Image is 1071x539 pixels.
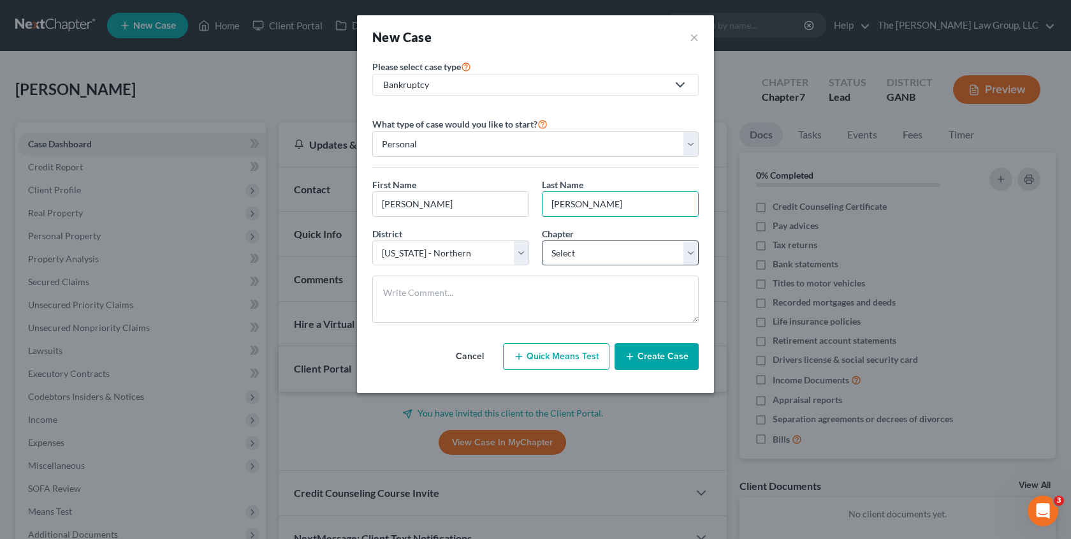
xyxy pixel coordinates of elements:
[373,192,528,216] input: Enter First Name
[383,78,667,91] div: Bankruptcy
[372,116,548,131] label: What type of case would you like to start?
[503,343,609,370] button: Quick Means Test
[1054,496,1064,506] span: 3
[372,179,416,190] span: First Name
[543,192,698,216] input: Enter Last Name
[1028,496,1058,526] iframe: Intercom live chat
[542,179,583,190] span: Last Name
[442,344,498,369] button: Cancel
[372,29,432,45] strong: New Case
[615,343,699,370] button: Create Case
[372,61,461,72] span: Please select case type
[690,28,699,46] button: ×
[542,228,574,239] span: Chapter
[372,228,402,239] span: District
